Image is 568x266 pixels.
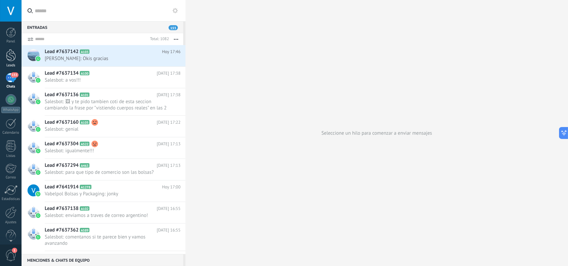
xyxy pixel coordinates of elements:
[45,162,78,169] span: Lead #7637294
[22,202,185,223] a: Lead #7637138 A102 [DATE] 16:55 Salesbot: enviamos a traves de correo argentino!
[22,45,185,66] a: Lead #7637142 A103 Hoy 17:46 [PERSON_NAME]: Okis gracias
[45,169,168,175] span: Salesbot: para que tipo de comercio son las bolsas?
[22,159,185,180] a: Lead #7637294 A463 [DATE] 17:13 Salesbot: para que tipo de comercio son las bolsas?
[169,33,183,45] button: Más
[45,99,168,111] span: Salesbot: 🖼 y te pido tambien coti de esta seccion cambiando la frase por "vistiendo cuerpos real...
[157,92,181,98] span: [DATE] 17:38
[45,48,78,55] span: Lead #7637142
[1,107,20,113] div: WhatsApp
[45,126,168,132] span: Salesbot: genial
[36,213,40,218] img: waba.svg
[80,163,89,167] span: A463
[45,212,168,219] span: Salesbot: enviamos a traves de correo argentino!
[162,48,181,55] span: Hoy 17:46
[80,120,89,124] span: A105
[22,180,185,202] a: Lead #7641914 A1278 Hoy 17:00 Vabelpol Bolsas y Packaging: jonky
[162,184,181,190] span: Hoy 17:00
[80,93,89,97] span: A101
[157,162,181,169] span: [DATE] 17:13
[45,148,168,154] span: Salesbot: igualmente!!!
[22,137,185,159] a: Lead #7637304 A522 [DATE] 17:13 Salesbot: igualmente!!!
[36,127,40,132] img: waba.svg
[1,39,21,44] div: Panel
[36,170,40,175] img: waba.svg
[169,25,178,30] span: 153
[157,70,181,77] span: [DATE] 17:38
[80,49,89,54] span: A103
[45,141,78,147] span: Lead #7637304
[1,197,21,201] div: Estadísticas
[45,184,78,190] span: Lead #7641914
[45,77,168,83] span: Salesbot: a vos!!!
[36,78,40,83] img: waba.svg
[36,235,40,239] img: waba.svg
[12,248,17,253] span: 1
[80,228,89,232] span: A589
[1,175,21,180] div: Correo
[80,71,89,75] span: A100
[36,149,40,153] img: waba.svg
[45,191,168,197] span: Vabelpol Bolsas y Packaging: jonky
[22,254,183,266] div: Menciones & Chats de equipo
[157,205,181,212] span: [DATE] 16:55
[1,63,21,68] div: Leads
[45,92,78,98] span: Lead #7637136
[11,72,18,78] span: 153
[157,227,181,233] span: [DATE] 16:55
[1,154,21,158] div: Listas
[45,234,168,246] span: Salesbot: comentanos si te parece bien y vamos avanzando
[1,85,21,89] div: Chats
[45,205,78,212] span: Lead #7637138
[1,131,21,135] div: Calendario
[157,141,181,147] span: [DATE] 17:13
[45,70,78,77] span: Lead #7637134
[22,116,185,137] a: Lead #7637160 A105 [DATE] 17:22 Salesbot: genial
[157,119,181,126] span: [DATE] 17:22
[80,142,89,146] span: A522
[36,192,40,196] img: waba.svg
[80,185,91,189] span: A1278
[22,224,185,251] a: Lead #7637362 A589 [DATE] 16:55 Salesbot: comentanos si te parece bien y vamos avanzando
[80,206,89,211] span: A102
[1,220,21,225] div: Ajustes
[45,227,78,233] span: Lead #7637362
[22,67,185,88] a: Lead #7637134 A100 [DATE] 17:38 Salesbot: a vos!!!
[45,119,78,126] span: Lead #7637160
[22,21,183,33] div: Entradas
[22,88,185,115] a: Lead #7637136 A101 [DATE] 17:38 Salesbot: 🖼 y te pido tambien coti de esta seccion cambiando la f...
[36,56,40,61] img: waba.svg
[45,55,168,62] span: [PERSON_NAME]: Okis gracias
[36,100,40,104] img: waba.svg
[147,36,169,42] div: Total: 1082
